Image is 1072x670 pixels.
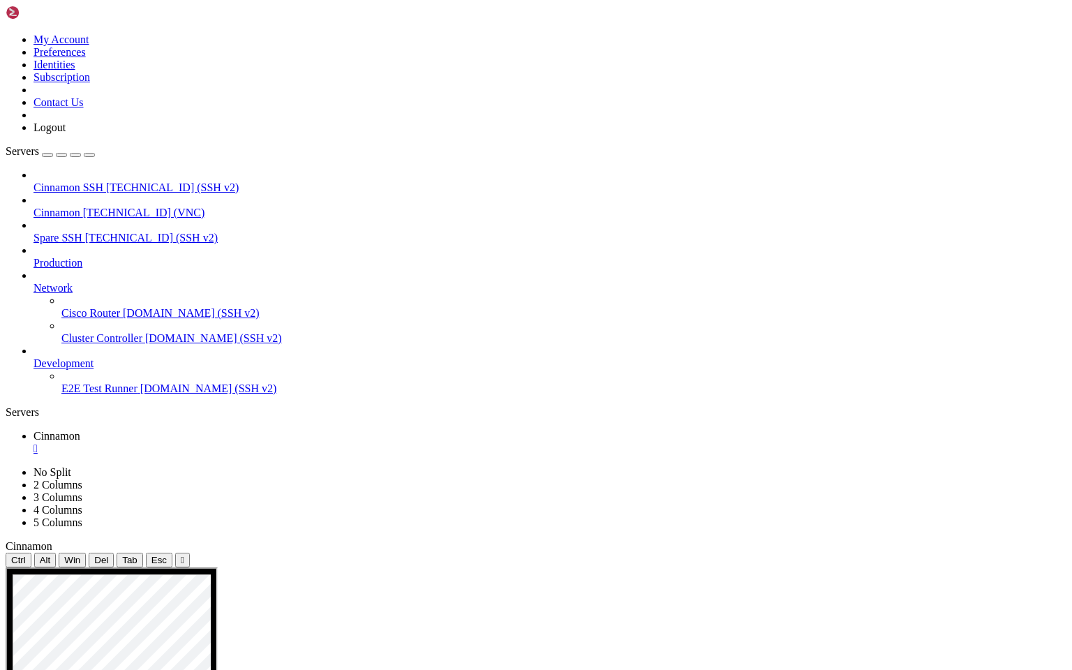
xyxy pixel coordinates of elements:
span: Cluster Controller [61,332,142,344]
span: Cinnamon [33,207,80,218]
li: Spare SSH [TECHNICAL_ID] (SSH v2) [33,219,1066,244]
a: Cinnamon [TECHNICAL_ID] (VNC) [33,207,1066,219]
span: Network [33,282,73,294]
span: Servers [6,145,39,157]
a:  [33,442,1066,455]
a: Spare SSH [TECHNICAL_ID] (SSH v2) [33,232,1066,244]
li: E2E Test Runner [DOMAIN_NAME] (SSH v2) [61,370,1066,395]
a: Cluster Controller [DOMAIN_NAME] (SSH v2) [61,332,1066,345]
li: Cisco Router [DOMAIN_NAME] (SSH v2) [61,295,1066,320]
a: Cisco Router [DOMAIN_NAME] (SSH v2) [61,307,1066,320]
a: My Account [33,33,89,45]
a: Logout [33,121,66,133]
div:  [181,555,184,565]
a: 2 Columns [33,479,82,491]
button: Ctrl [6,553,31,567]
a: No Split [33,466,71,478]
span: Cinnamon SSH [33,181,103,193]
span: Cinnamon [33,430,80,442]
span: Spare SSH [33,232,82,244]
span: Cinnamon [6,540,52,552]
button:  [175,553,190,567]
li: Cinnamon [TECHNICAL_ID] (VNC) [33,194,1066,219]
a: Contact Us [33,96,84,108]
a: Preferences [33,46,86,58]
span: Cisco Router [61,307,120,319]
span: Win [64,555,80,565]
button: Tab [117,553,143,567]
a: Development [33,357,1066,370]
span: [DOMAIN_NAME] (SSH v2) [140,382,277,394]
li: Production [33,244,1066,269]
span: Alt [40,555,51,565]
span: [DOMAIN_NAME] (SSH v2) [145,332,282,344]
a: Servers [6,145,95,157]
span: Ctrl [11,555,26,565]
a: Production [33,257,1066,269]
span: Production [33,257,82,269]
a: Network [33,282,1066,295]
span: Tab [122,555,137,565]
a: Subscription [33,71,90,83]
span: [TECHNICAL_ID] (SSH v2) [85,232,218,244]
span: [TECHNICAL_ID] (VNC) [83,207,205,218]
a: Cinnamon SSH [TECHNICAL_ID] (SSH v2) [33,181,1066,194]
span: [TECHNICAL_ID] (SSH v2) [106,181,239,193]
button: Win [59,553,86,567]
li: Network [33,269,1066,345]
div: Servers [6,406,1066,419]
button: Esc [146,553,172,567]
a: 5 Columns [33,516,82,528]
span: Del [94,555,108,565]
a: 3 Columns [33,491,82,503]
button: Alt [34,553,57,567]
a: 4 Columns [33,504,82,516]
a: Cinnamon [33,430,1066,455]
li: Cluster Controller [DOMAIN_NAME] (SSH v2) [61,320,1066,345]
span: Development [33,357,94,369]
img: Shellngn [6,6,86,20]
li: Development [33,345,1066,395]
button: Del [89,553,114,567]
span: [DOMAIN_NAME] (SSH v2) [123,307,260,319]
a: E2E Test Runner [DOMAIN_NAME] (SSH v2) [61,382,1066,395]
li: Cinnamon SSH [TECHNICAL_ID] (SSH v2) [33,169,1066,194]
span: E2E Test Runner [61,382,137,394]
span: Esc [151,555,167,565]
a: Identities [33,59,75,70]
